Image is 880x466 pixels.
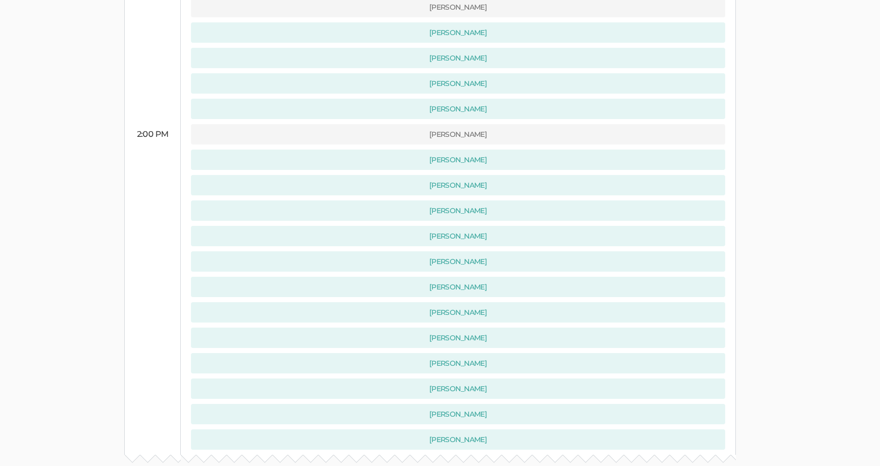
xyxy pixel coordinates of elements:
button: [PERSON_NAME] [191,302,725,323]
button: [PERSON_NAME] [191,404,725,424]
div: 2:00 PM [135,129,170,140]
button: [PERSON_NAME] [191,226,725,246]
button: [PERSON_NAME] [191,73,725,94]
button: [PERSON_NAME] [191,328,725,348]
button: [PERSON_NAME] [191,277,725,297]
button: [PERSON_NAME] [191,251,725,272]
button: [PERSON_NAME] [191,99,725,119]
button: [PERSON_NAME] [191,429,725,450]
button: [PERSON_NAME] [191,378,725,399]
button: [PERSON_NAME] [191,22,725,43]
button: [PERSON_NAME] [191,150,725,170]
button: [PERSON_NAME] [191,353,725,373]
iframe: Chat Widget [829,417,880,466]
button: [PERSON_NAME] [191,48,725,68]
button: [PERSON_NAME] [191,175,725,195]
button: [PERSON_NAME] [191,124,725,144]
button: [PERSON_NAME] [191,200,725,221]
